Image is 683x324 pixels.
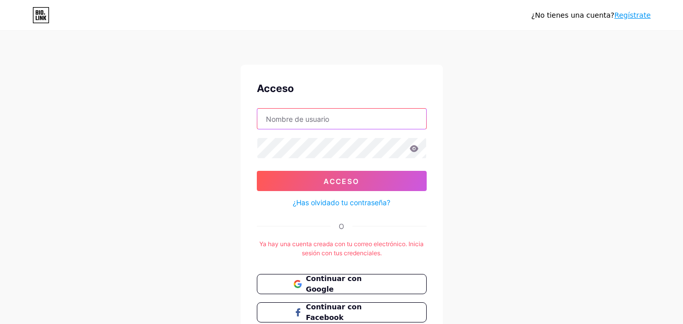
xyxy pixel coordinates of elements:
font: Continuar con Google [306,274,361,293]
a: Regístrate [614,11,651,19]
font: Continuar con Facebook [306,303,361,321]
font: Ya hay una cuenta creada con tu correo electrónico. Inicia sesión con tus credenciales. [259,240,424,257]
a: ¿Has olvidado tu contraseña? [293,197,390,208]
font: Acceso [324,177,359,186]
font: ¿No tienes una cuenta? [531,11,614,19]
button: Acceso [257,171,427,191]
input: Nombre de usuario [257,109,426,129]
font: ¿Has olvidado tu contraseña? [293,198,390,207]
font: Acceso [257,82,294,95]
button: Continuar con Google [257,274,427,294]
font: O [339,222,344,230]
button: Continuar con Facebook [257,302,427,322]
